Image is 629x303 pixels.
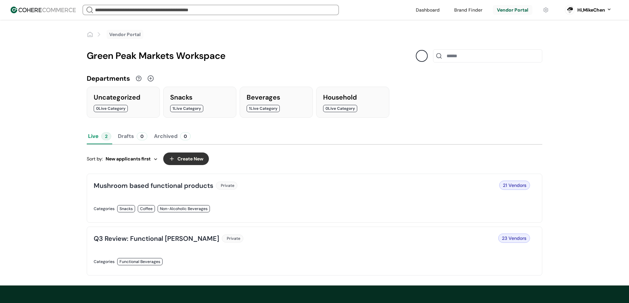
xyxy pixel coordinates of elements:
[577,7,612,14] button: Hi,MikeChen
[137,132,147,140] div: 0
[117,128,149,144] button: Drafts
[577,7,605,14] div: Hi, MikeChen
[153,128,192,144] button: Archived
[109,31,141,38] a: Vendor Portal
[565,5,575,15] svg: 0 percent
[11,7,76,13] img: Cohere Logo
[163,152,209,165] button: Create New
[87,49,416,63] div: Green Peak Markets Workspace
[499,181,530,190] div: 21 Vendors
[87,73,130,83] div: Departments
[87,128,113,144] button: Live
[87,30,143,39] nav: breadcrumb
[101,132,111,140] div: 2
[180,132,191,140] div: 0
[106,155,151,162] span: New applicants first
[87,155,158,162] div: Sort by:
[498,234,530,243] div: 23 Vendors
